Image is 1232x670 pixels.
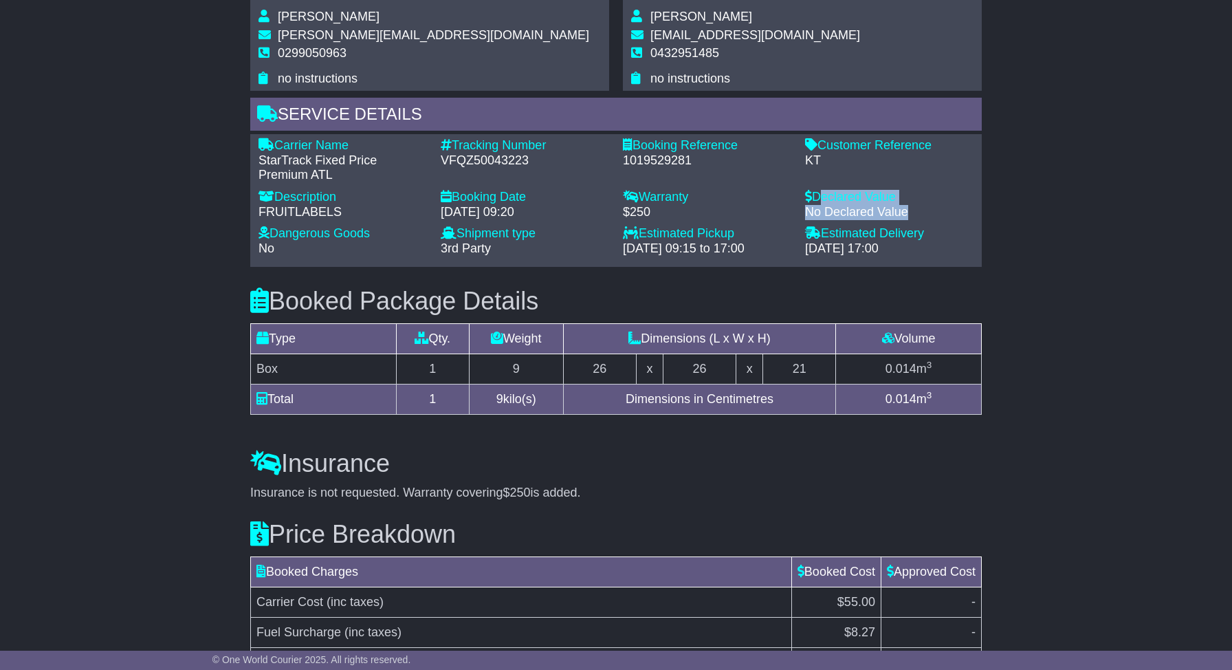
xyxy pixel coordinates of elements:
[278,28,589,42] span: [PERSON_NAME][EMAIL_ADDRESS][DOMAIN_NAME]
[885,392,916,406] span: 0.014
[441,205,609,220] div: [DATE] 09:20
[469,324,563,354] td: Weight
[791,556,881,587] td: Booked Cost
[278,46,346,60] span: 0299050963
[805,138,973,153] div: Customer Reference
[623,226,791,241] div: Estimated Pickup
[396,354,469,385] td: 1
[396,324,469,354] td: Qty.
[650,10,752,23] span: [PERSON_NAME]
[636,354,663,385] td: x
[623,190,791,205] div: Warranty
[250,98,982,135] div: Service Details
[927,390,932,400] sup: 3
[250,288,982,315] h3: Booked Package Details
[805,153,973,169] div: KT
[623,153,791,169] div: 1019529281
[805,226,973,241] div: Estimated Delivery
[256,595,323,609] span: Carrier Cost
[441,138,609,153] div: Tracking Number
[836,324,982,354] td: Volume
[258,226,427,241] div: Dangerous Goods
[258,138,427,153] div: Carrier Name
[663,354,736,385] td: 26
[563,385,835,415] td: Dimensions in Centimetres
[836,354,982,385] td: m
[837,595,875,609] span: $55.00
[836,385,982,415] td: m
[650,46,719,60] span: 0432951485
[278,72,357,85] span: no instructions
[881,556,981,587] td: Approved Cost
[258,153,427,183] div: StarTrack Fixed Price Premium ATL
[250,486,982,501] div: Insurance is not requested. Warranty covering is added.
[441,241,491,255] span: 3rd Party
[805,190,973,205] div: Declared Value
[258,241,274,255] span: No
[441,153,609,169] div: VFQZ50043223
[469,354,563,385] td: 9
[344,625,401,639] span: (inc taxes)
[736,354,762,385] td: x
[251,354,397,385] td: Box
[563,324,835,354] td: Dimensions (L x W x H)
[212,654,411,665] span: © One World Courier 2025. All rights reserved.
[250,450,982,477] h3: Insurance
[623,138,791,153] div: Booking Reference
[503,486,531,499] span: $250
[763,354,836,385] td: 21
[251,385,397,415] td: Total
[844,625,875,639] span: $8.27
[650,28,860,42] span: [EMAIL_ADDRESS][DOMAIN_NAME]
[441,190,609,205] div: Booking Date
[278,10,379,23] span: [PERSON_NAME]
[469,385,563,415] td: kilo(s)
[251,324,397,354] td: Type
[441,226,609,241] div: Shipment type
[496,392,503,406] span: 9
[971,595,976,609] span: -
[885,362,916,376] span: 0.014
[805,205,973,220] div: No Declared Value
[258,205,427,220] div: FRUITLABELS
[258,190,427,205] div: Description
[623,241,791,257] div: [DATE] 09:15 to 17:00
[650,72,730,85] span: no instructions
[251,556,792,587] td: Booked Charges
[927,360,932,370] sup: 3
[396,385,469,415] td: 1
[327,595,384,609] span: (inc taxes)
[623,205,791,220] div: $250
[256,625,341,639] span: Fuel Surcharge
[805,241,973,257] div: [DATE] 17:00
[563,354,636,385] td: 26
[250,521,982,548] h3: Price Breakdown
[971,625,976,639] span: -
